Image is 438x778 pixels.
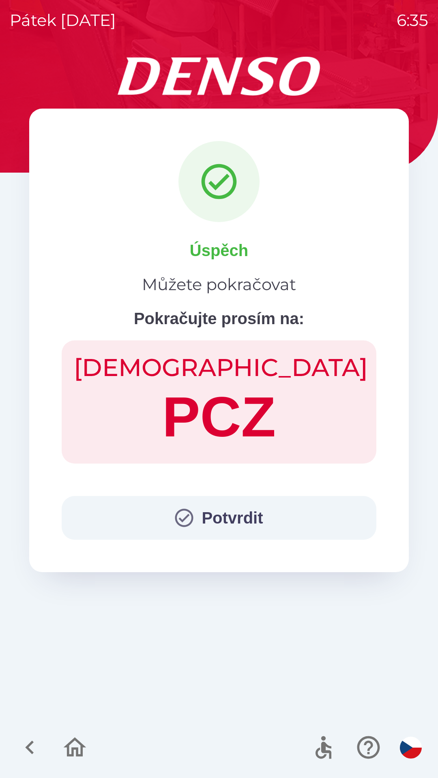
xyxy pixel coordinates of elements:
img: Logo [29,57,409,96]
p: Můžete pokračovat [142,272,296,297]
p: Pokračujte prosím na: [134,306,304,331]
p: pátek [DATE] [10,8,116,32]
button: Potvrdit [62,496,376,540]
p: 6:35 [397,8,428,32]
h2: [DEMOGRAPHIC_DATA] [74,353,364,383]
p: Úspěch [190,238,249,263]
h1: PCZ [74,383,364,451]
img: cs flag [400,737,422,759]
